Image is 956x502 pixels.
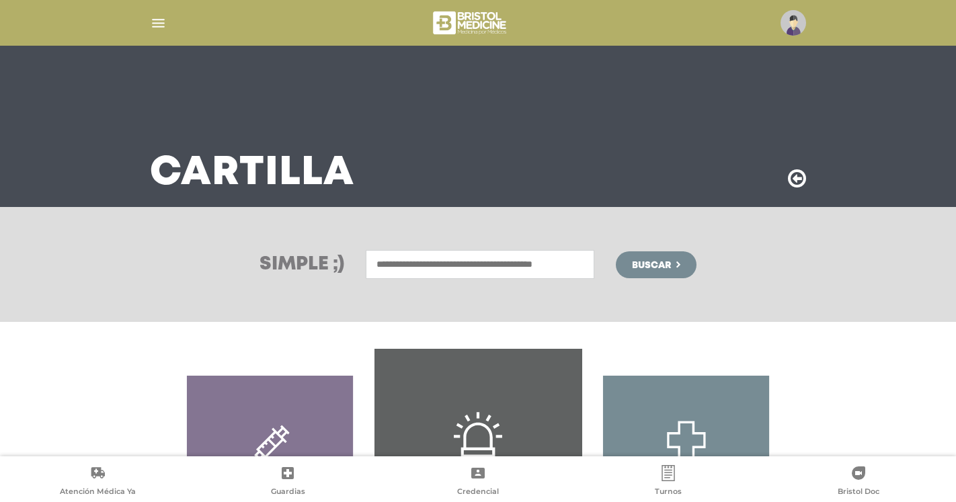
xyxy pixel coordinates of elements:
h3: Cartilla [150,156,354,191]
img: Cober_menu-lines-white.svg [150,15,167,32]
a: Guardias [193,465,383,499]
span: Buscar [632,261,671,270]
button: Buscar [616,251,696,278]
h3: Simple ;) [260,255,344,274]
span: Guardias [271,487,305,499]
a: Atención Médica Ya [3,465,193,499]
a: Turnos [573,465,763,499]
span: Credencial [457,487,499,499]
span: Bristol Doc [838,487,879,499]
img: bristol-medicine-blanco.png [431,7,511,39]
a: Credencial [383,465,573,499]
a: Bristol Doc [763,465,953,499]
span: Turnos [655,487,682,499]
span: Atención Médica Ya [60,487,136,499]
img: profile-placeholder.svg [781,10,806,36]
